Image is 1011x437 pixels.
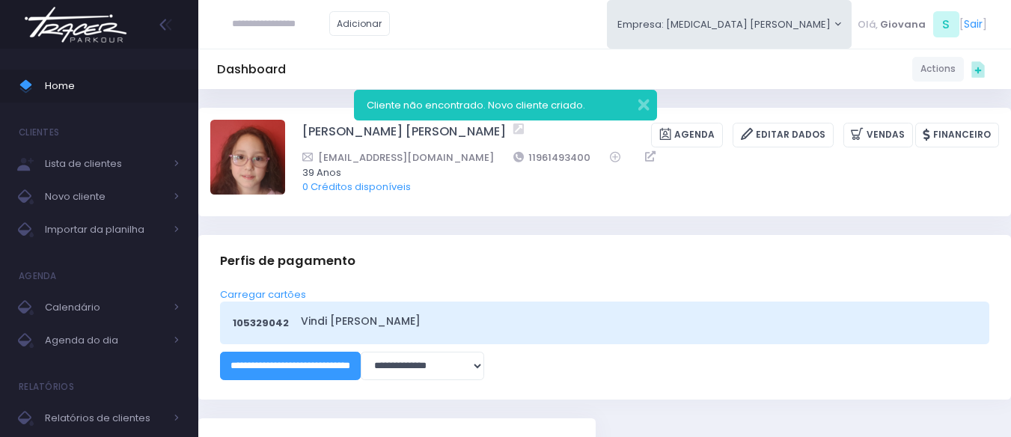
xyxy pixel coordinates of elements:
span: 105329042 [233,316,289,331]
span: Agenda do dia [45,331,165,350]
a: [PERSON_NAME] [PERSON_NAME] [302,123,506,147]
h4: Agenda [19,261,57,291]
span: Calendário [45,298,165,317]
a: Agenda [651,123,723,147]
a: Actions [912,57,964,82]
h3: Perfis de pagamento [220,239,355,282]
a: Adicionar [329,11,391,36]
a: 11961493400 [513,150,591,165]
span: Giovana [880,17,926,32]
span: Relatórios de clientes [45,409,165,428]
a: Vendas [843,123,913,147]
span: S [933,11,959,37]
span: Importar da planilha [45,220,165,239]
span: 39 Anos [302,165,980,180]
a: Financeiro [915,123,999,147]
a: Carregar cartões [220,287,306,302]
span: Lista de clientes [45,154,165,174]
span: Home [45,76,180,96]
h5: Dashboard [217,62,286,77]
h4: Relatórios [19,372,74,402]
h4: Clientes [19,117,59,147]
img: Manuella Brandão oliveira [210,120,285,195]
a: Editar Dados [733,123,834,147]
div: [ ] [852,7,992,41]
a: 0 Créditos disponíveis [302,180,411,194]
span: Cliente não encontrado. Novo cliente criado. [367,98,585,112]
a: Sair [964,16,983,32]
span: Novo cliente [45,187,165,207]
a: Vindi [PERSON_NAME] [301,314,972,329]
span: Olá, [858,17,878,32]
a: [EMAIL_ADDRESS][DOMAIN_NAME] [302,150,494,165]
